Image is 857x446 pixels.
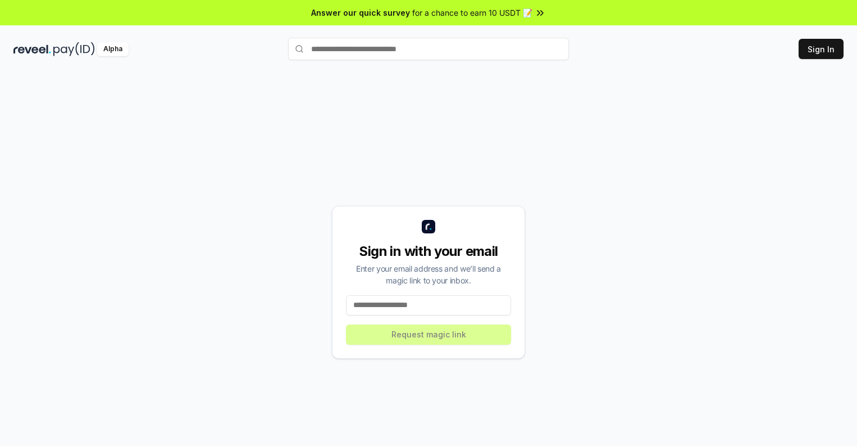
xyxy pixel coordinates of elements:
[799,39,844,59] button: Sign In
[346,263,511,286] div: Enter your email address and we’ll send a magic link to your inbox.
[311,7,410,19] span: Answer our quick survey
[412,7,532,19] span: for a chance to earn 10 USDT 📝
[97,42,129,56] div: Alpha
[53,42,95,56] img: pay_id
[13,42,51,56] img: reveel_dark
[422,220,435,233] img: logo_small
[346,242,511,260] div: Sign in with your email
